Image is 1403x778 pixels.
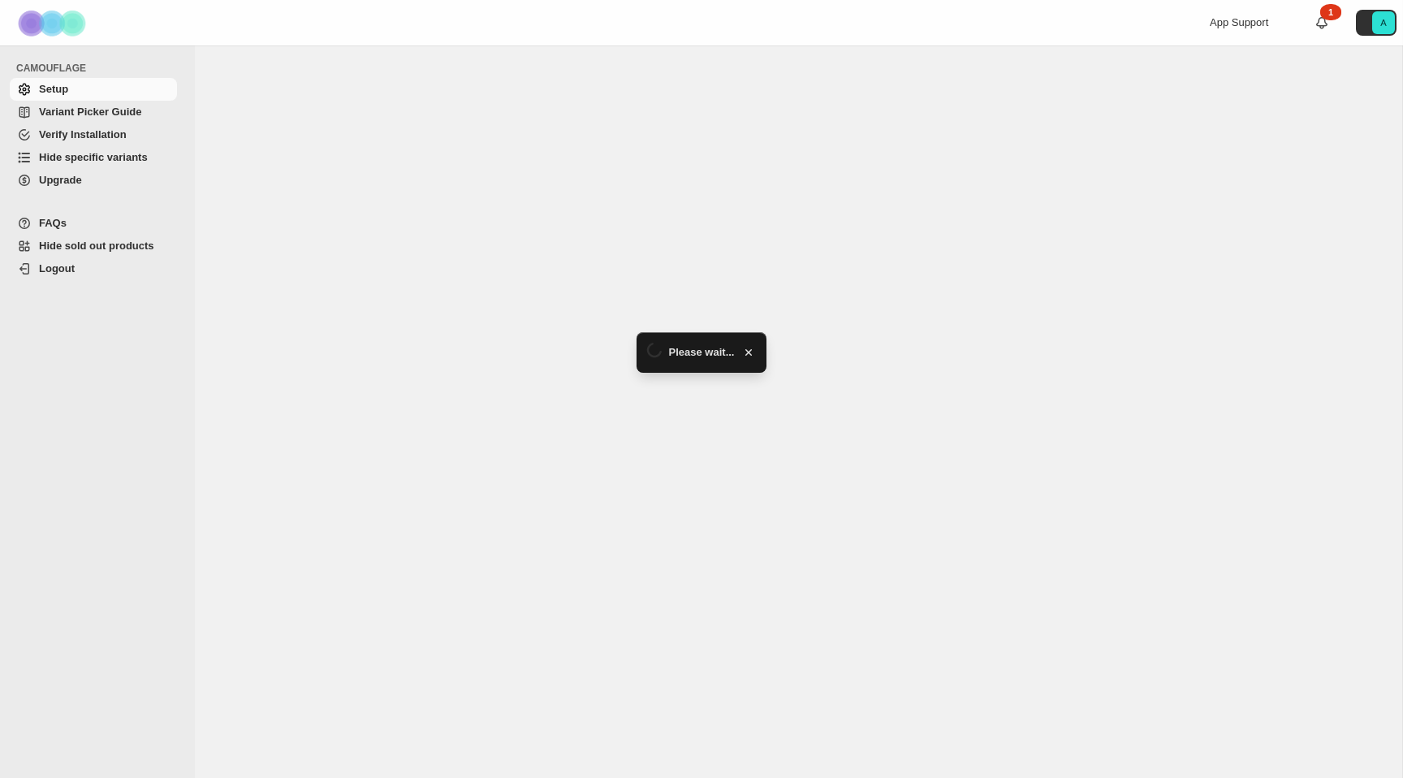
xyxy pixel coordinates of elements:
button: Avatar with initials A [1356,10,1397,36]
a: Setup [10,78,177,101]
span: Avatar with initials A [1372,11,1395,34]
span: Hide sold out products [39,240,154,252]
a: Hide specific variants [10,146,177,169]
a: Logout [10,257,177,280]
span: Variant Picker Guide [39,106,141,118]
a: FAQs [10,212,177,235]
span: FAQs [39,217,67,229]
a: Variant Picker Guide [10,101,177,123]
span: Logout [39,262,75,274]
span: CAMOUFLAGE [16,62,183,75]
div: 1 [1320,4,1341,20]
img: Camouflage [13,1,94,45]
span: Please wait... [669,344,735,361]
span: Verify Installation [39,128,127,140]
span: Hide specific variants [39,151,148,163]
span: Upgrade [39,174,82,186]
a: 1 [1314,15,1330,31]
a: Upgrade [10,169,177,192]
text: A [1380,18,1387,28]
span: App Support [1210,16,1268,28]
a: Hide sold out products [10,235,177,257]
a: Verify Installation [10,123,177,146]
span: Setup [39,83,68,95]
